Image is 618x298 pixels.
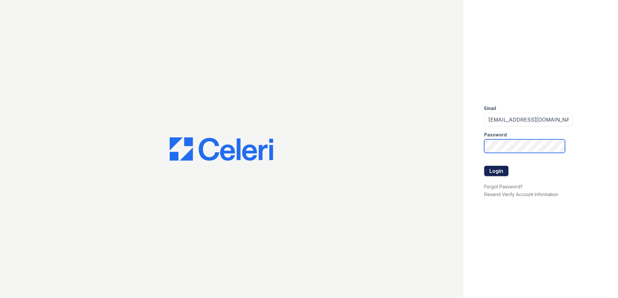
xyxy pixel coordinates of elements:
[484,105,496,112] label: Email
[170,137,273,161] img: CE_Logo_Blue-a8612792a0a2168367f1c8372b55b34899dd931a85d93a1a3d3e32e68fde9ad4.png
[484,192,558,197] a: Resend Verify Account Information
[484,184,523,189] a: Forgot Password?
[484,132,507,138] label: Password
[484,166,508,176] button: Login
